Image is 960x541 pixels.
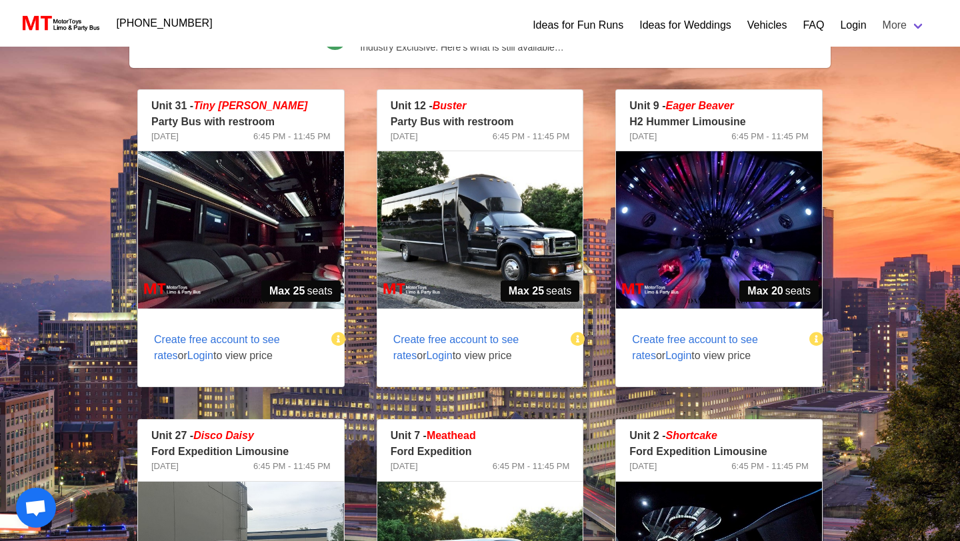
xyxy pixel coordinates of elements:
a: [PHONE_NUMBER] [109,10,221,37]
span: 6:45 PM - 11:45 PM [253,460,331,473]
em: Shortcake [666,430,717,441]
span: Create free account to see rates [393,334,519,361]
span: [DATE] [151,460,179,473]
span: 6:45 PM - 11:45 PM [731,460,809,473]
img: 12%2001.jpg [377,151,583,308]
span: seats [501,280,580,302]
p: Party Bus with restroom [391,114,570,130]
span: [DATE] [629,460,657,473]
span: 6:45 PM - 11:45 PM [731,130,809,143]
span: [DATE] [151,130,179,143]
span: Tiny [PERSON_NAME] [193,100,307,111]
em: Disco Daisy [193,430,254,441]
span: [DATE] [391,130,418,143]
span: [DATE] [391,460,418,473]
img: MotorToys Logo [19,14,101,33]
a: FAQ [803,17,824,33]
div: Open chat [16,488,56,528]
a: Ideas for Weddings [639,17,731,33]
span: Industry Exclusive. Here’s what is still available… [360,41,637,55]
p: Ford Expedition [391,444,570,460]
a: More [875,12,933,39]
strong: Max 25 [269,283,305,299]
p: Ford Expedition Limousine [629,444,809,460]
strong: Max 25 [509,283,544,299]
p: Unit 27 - [151,428,331,444]
img: 31%2002.jpg [138,151,344,308]
p: Ford Expedition Limousine [151,444,331,460]
p: Unit 7 - [391,428,570,444]
span: 6:45 PM - 11:45 PM [253,130,331,143]
a: Ideas for Fun Runs [533,17,623,33]
span: Create free account to see rates [632,334,758,361]
p: Party Bus with restroom [151,114,331,130]
span: or to view price [138,316,333,380]
span: Login [187,350,213,361]
strong: Max 20 [747,283,783,299]
span: Meathead [427,430,476,441]
p: H2 Hummer Limousine [629,114,809,130]
a: Vehicles [747,17,787,33]
span: Create free account to see rates [154,334,280,361]
em: Buster [433,100,467,111]
p: Unit 31 - [151,98,331,114]
span: or to view price [377,316,573,380]
img: 09%2002.jpg [616,151,822,308]
span: seats [739,280,819,302]
span: Login [665,350,691,361]
p: Unit 9 - [629,98,809,114]
span: or to view price [616,316,811,380]
p: Unit 2 - [629,428,809,444]
span: 6:45 PM - 11:45 PM [493,460,570,473]
span: 6:45 PM - 11:45 PM [493,130,570,143]
span: Login [426,350,452,361]
a: Login [840,17,866,33]
em: Eager Beaver [666,100,734,111]
p: Unit 12 - [391,98,570,114]
span: seats [261,280,341,302]
span: [DATE] [629,130,657,143]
